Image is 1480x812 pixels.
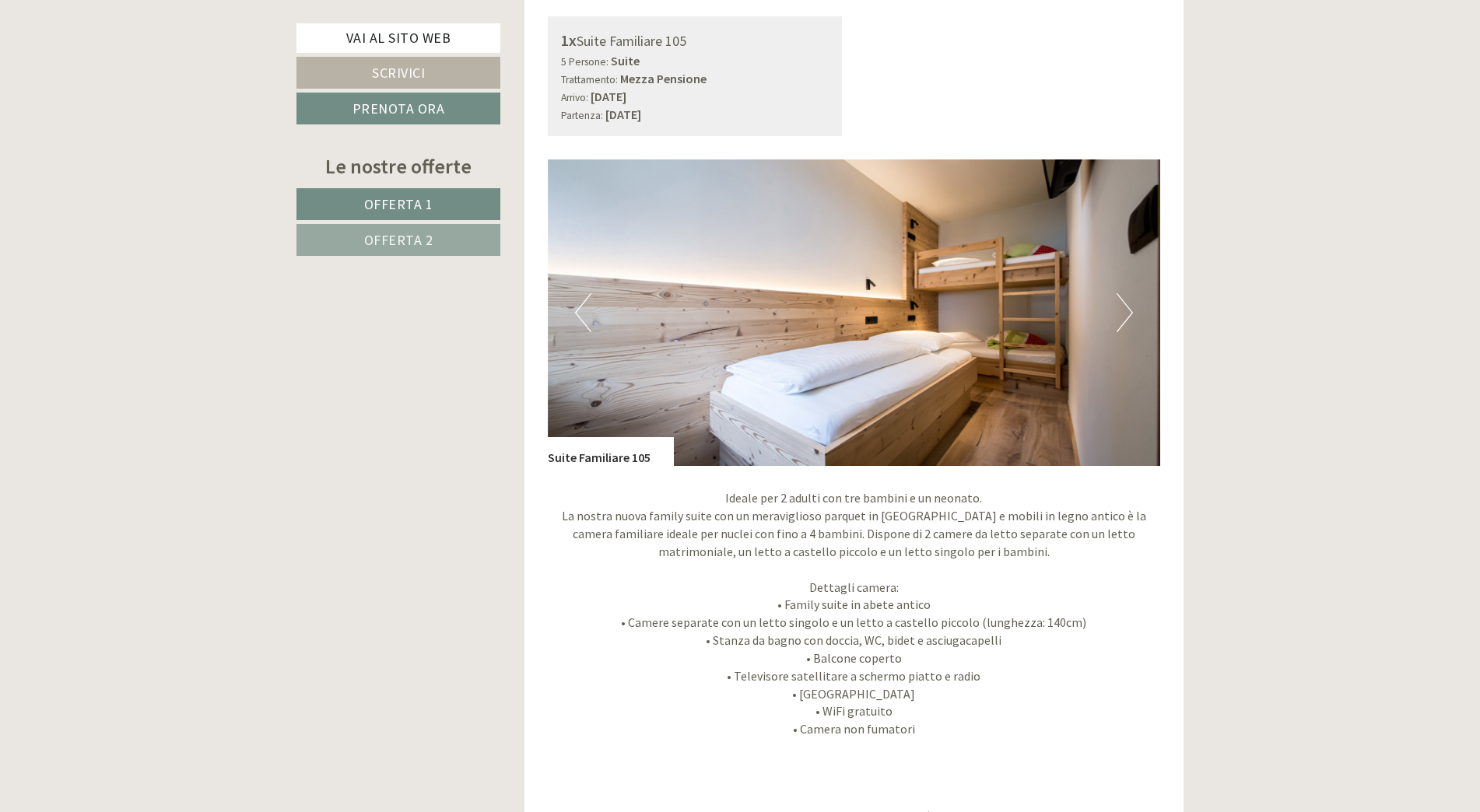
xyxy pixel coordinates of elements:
a: Scrivici [296,57,500,89]
span: Offerta 2 [364,231,433,249]
a: Vai al sito web [296,23,500,53]
b: [DATE] [605,107,641,122]
small: 10:35 [384,75,590,86]
div: Buon giorno, come possiamo aiutarla? [377,42,601,89]
button: Previous [575,293,591,332]
b: [DATE] [591,89,626,104]
small: 5 Persone: [561,55,608,68]
div: Lei [384,45,590,58]
div: Le nostre offerte [296,152,500,180]
div: Suite Familiare 105 [561,30,829,52]
b: Mezza Pensione [620,71,707,86]
b: Suite [611,53,640,68]
small: Partenza: [561,109,603,122]
small: Arrivo: [561,91,588,104]
small: Trattamento: [561,73,618,86]
p: Ideale per 2 adulti con tre bambini e un neonato. La nostra nuova family suite con un meraviglios... [548,489,1161,738]
img: image [548,159,1161,466]
button: Invia [531,405,614,437]
div: [DATE] [279,12,335,38]
span: Offerta 1 [364,195,433,213]
a: Prenota ora [296,93,500,124]
b: 1x [561,30,577,50]
button: Next [1117,293,1133,332]
div: Suite Familiare 105 [548,437,674,467]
